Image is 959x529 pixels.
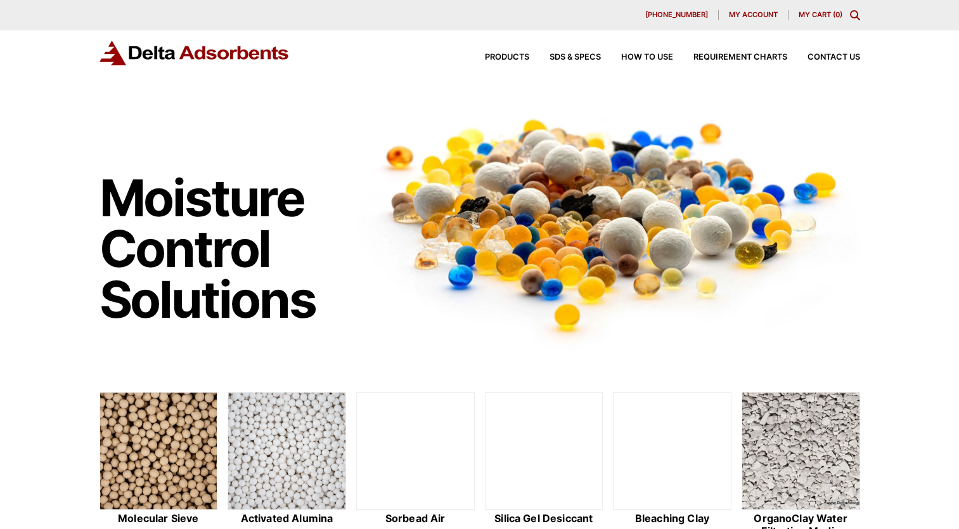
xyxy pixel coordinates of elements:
[601,53,673,62] a: How to Use
[645,11,708,18] span: [PHONE_NUMBER]
[100,41,290,65] img: Delta Adsorbents
[621,53,673,62] span: How to Use
[100,173,344,325] h1: Moisture Control Solutions
[550,53,601,62] span: SDS & SPECS
[485,53,529,62] span: Products
[729,11,778,18] span: My account
[673,53,787,62] a: Requirement Charts
[356,96,860,351] img: Image
[808,53,860,62] span: Contact Us
[719,10,788,20] a: My account
[693,53,787,62] span: Requirement Charts
[635,10,719,20] a: [PHONE_NUMBER]
[850,10,860,20] div: Toggle Modal Content
[529,53,601,62] a: SDS & SPECS
[787,53,860,62] a: Contact Us
[228,513,346,525] h2: Activated Alumina
[799,10,842,19] a: My Cart (0)
[465,53,529,62] a: Products
[356,513,475,525] h2: Sorbead Air
[613,513,731,525] h2: Bleaching Clay
[100,513,218,525] h2: Molecular Sieve
[485,513,603,525] h2: Silica Gel Desiccant
[835,10,840,19] span: 0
